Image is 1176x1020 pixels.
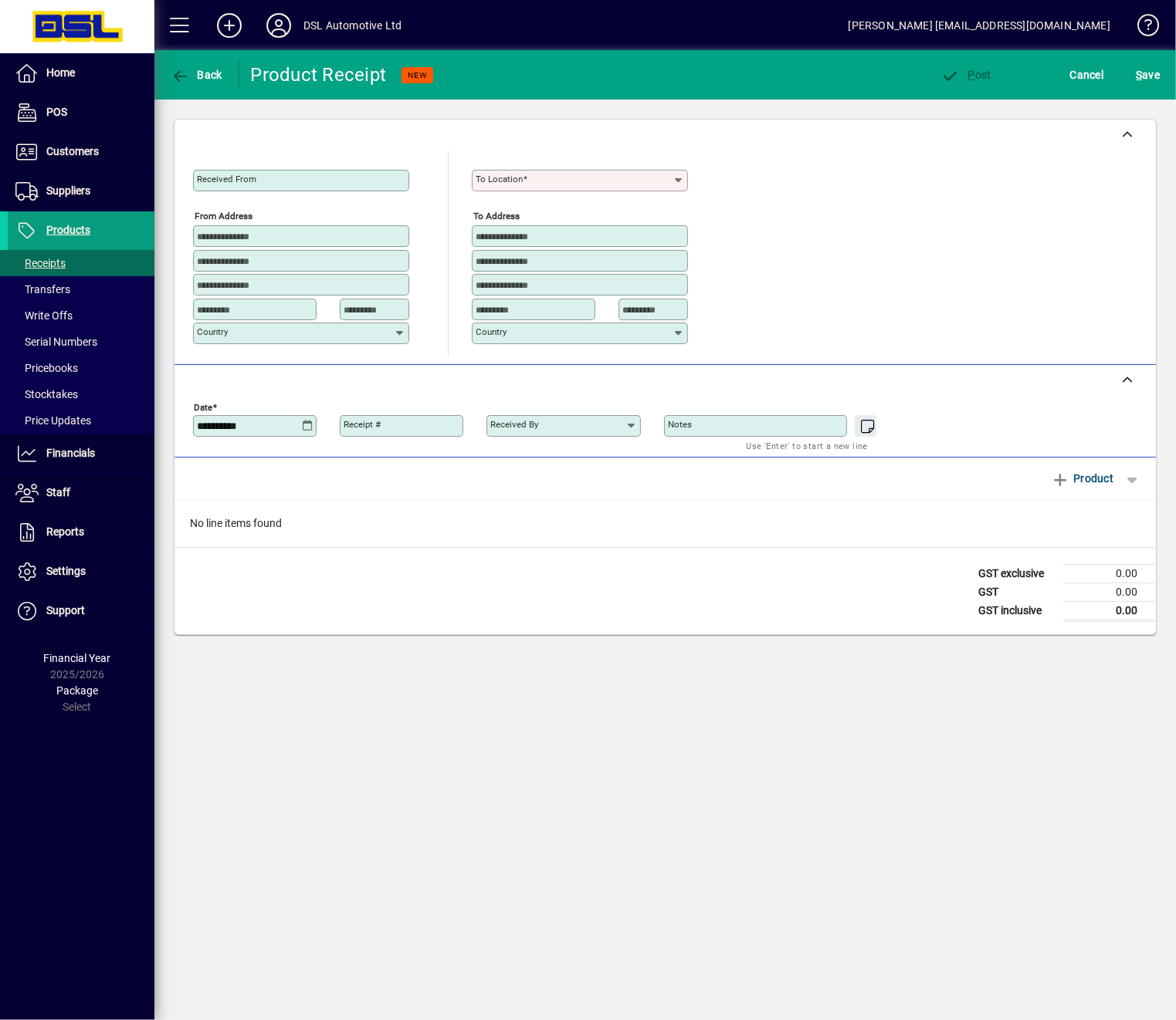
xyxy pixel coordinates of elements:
[1136,69,1142,81] span: S
[8,407,154,434] a: Price Updates
[8,474,154,512] a: Staff
[408,70,427,80] span: NEW
[197,326,228,337] mat-label: Country
[8,93,154,132] a: POS
[476,174,523,184] mat-label: To location
[8,592,154,630] a: Support
[668,419,692,430] mat-label: Notes
[46,145,99,157] span: Customers
[15,388,78,400] span: Stocktakes
[937,61,995,89] button: Post
[44,652,111,664] span: Financial Year
[1066,61,1108,89] button: Cancel
[8,329,154,355] a: Serial Numbers
[46,447,95,459] span: Financials
[8,513,154,552] a: Reports
[15,309,73,322] span: Write Offs
[46,106,67,118] span: POS
[8,552,154,591] a: Settings
[197,174,256,184] mat-label: Received From
[46,66,75,79] span: Home
[167,61,226,89] button: Back
[1132,61,1164,89] button: Save
[46,184,90,197] span: Suppliers
[476,326,507,337] mat-label: Country
[1043,464,1121,492] button: Product
[8,276,154,302] a: Transfers
[968,69,975,81] span: P
[254,12,303,39] button: Profile
[8,250,154,276] a: Receipts
[344,419,381,430] mat-label: Receipt #
[8,302,154,329] a: Write Offs
[1063,564,1156,583] td: 0.00
[1070,62,1104,87] span: Cancel
[8,434,154,473] a: Financials
[8,381,154,407] a: Stocktakes
[46,486,70,498] span: Staff
[971,564,1063,583] td: GST exclusive
[56,684,98,697] span: Package
[747,437,868,454] mat-hint: Use 'Enter' to start a new line
[205,12,254,39] button: Add
[251,62,387,87] div: Product Receipt
[46,604,85,616] span: Support
[8,172,154,211] a: Suppliers
[171,69,222,81] span: Back
[849,13,1110,38] div: [PERSON_NAME] [EMAIL_ADDRESS][DOMAIN_NAME]
[1063,583,1156,601] td: 0.00
[194,401,212,412] mat-label: Date
[8,133,154,171] a: Customers
[971,583,1063,601] td: GST
[15,362,78,374] span: Pricebooks
[15,257,66,269] span: Receipts
[154,61,239,89] app-page-header-button: Back
[1136,62,1160,87] span: ave
[15,283,70,296] span: Transfers
[1051,466,1113,491] span: Product
[1063,601,1156,620] td: 0.00
[46,224,90,236] span: Products
[303,13,402,38] div: DSL Automotive Ltd
[1126,3,1157,53] a: Knowledge Base
[971,601,1063,620] td: GST inclusive
[15,336,97,348] span: Serial Numbers
[46,525,84,538] span: Reports
[175,500,1156,547] div: No line items found
[46,565,86,577] span: Settings
[8,355,154,381] a: Pricebooks
[941,69,991,81] span: ost
[490,419,538,430] mat-label: Received by
[15,414,91,427] span: Price Updates
[8,54,154,93] a: Home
